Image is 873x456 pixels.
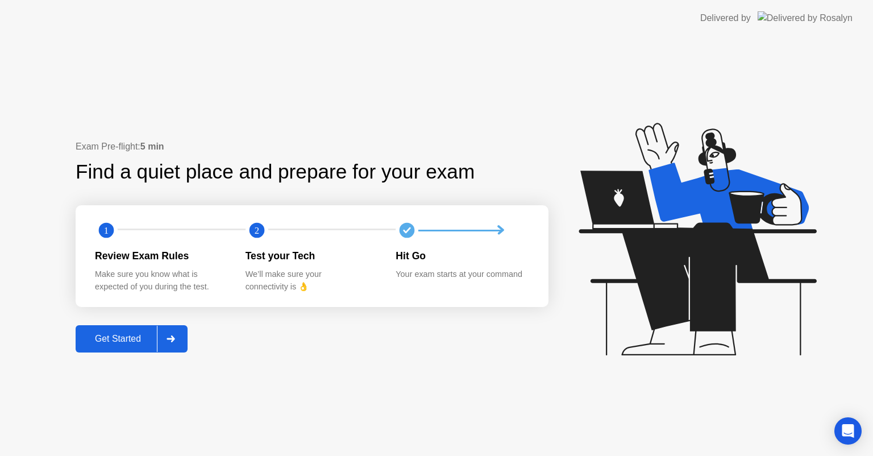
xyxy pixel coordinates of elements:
text: 1 [104,225,109,236]
img: Delivered by Rosalyn [758,11,853,24]
div: Exam Pre-flight: [76,140,548,154]
div: Review Exam Rules [95,248,227,263]
div: Make sure you know what is expected of you during the test. [95,268,227,293]
div: We’ll make sure your connectivity is 👌 [246,268,378,293]
b: 5 min [140,142,164,151]
div: Find a quiet place and prepare for your exam [76,157,476,187]
div: Get Started [79,334,157,344]
button: Get Started [76,325,188,353]
div: Hit Go [396,248,528,263]
div: Open Intercom Messenger [834,417,862,445]
div: Your exam starts at your command [396,268,528,281]
div: Delivered by [700,11,751,25]
text: 2 [255,225,259,236]
div: Test your Tech [246,248,378,263]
